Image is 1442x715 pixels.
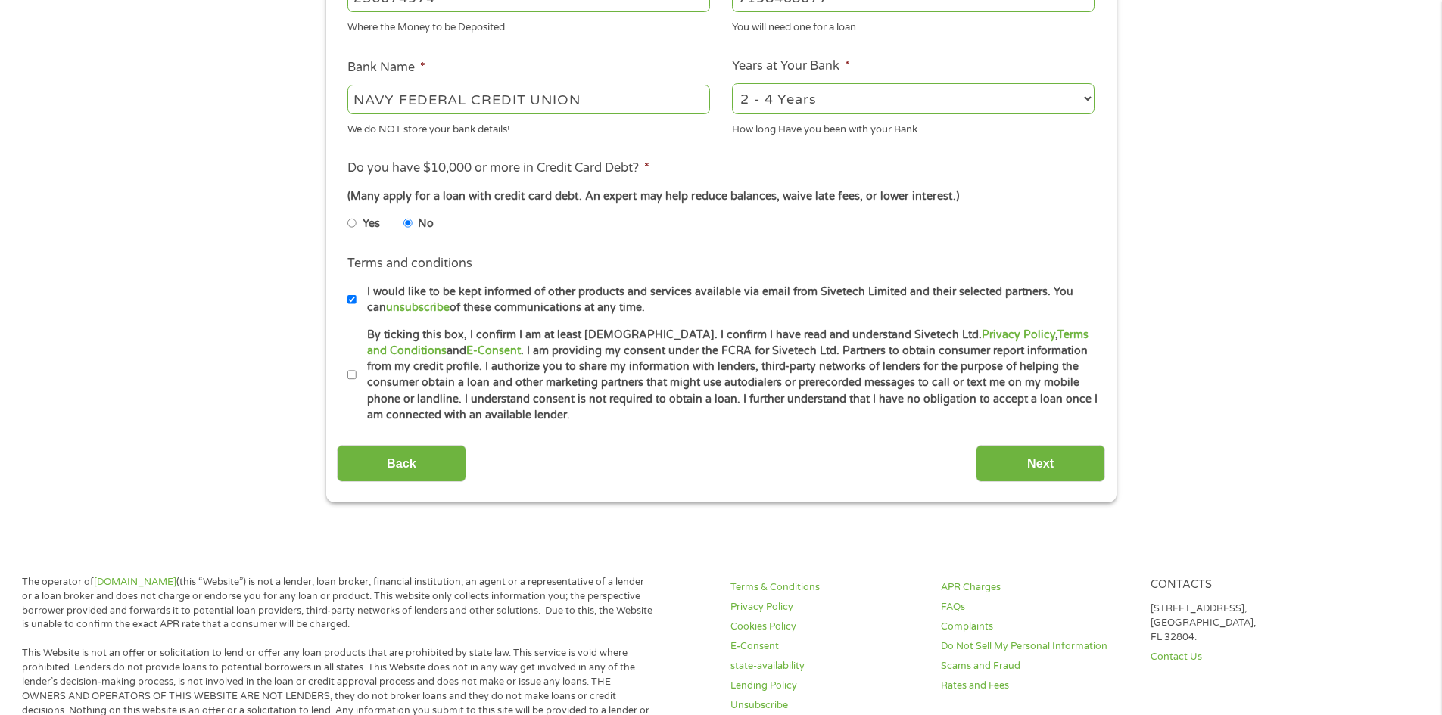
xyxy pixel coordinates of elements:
[357,284,1099,316] label: I would like to be kept informed of other products and services available via email from Sivetech...
[941,600,1133,614] a: FAQs
[347,60,425,76] label: Bank Name
[941,580,1133,595] a: APR Charges
[347,117,710,137] div: We do NOT store your bank details!
[941,659,1133,673] a: Scams and Fraud
[347,15,710,36] div: Where the Money to be Deposited
[732,58,850,74] label: Years at Your Bank
[22,575,653,633] p: The operator of (this “Website”) is not a lender, loan broker, financial institution, an agent or...
[357,327,1099,424] label: By ticking this box, I confirm I am at least [DEMOGRAPHIC_DATA]. I confirm I have read and unders...
[730,679,923,693] a: Lending Policy
[730,698,923,713] a: Unsubscribe
[1151,650,1343,664] a: Contact Us
[347,160,649,176] label: Do you have $10,000 or more in Credit Card Debt?
[94,576,176,588] a: [DOMAIN_NAME]
[941,679,1133,693] a: Rates and Fees
[347,256,472,272] label: Terms and conditions
[732,117,1095,137] div: How long Have you been with your Bank
[730,620,923,634] a: Cookies Policy
[418,216,434,232] label: No
[730,659,923,673] a: state-availability
[1151,578,1343,592] h4: Contacts
[337,445,466,482] input: Back
[363,216,380,232] label: Yes
[941,639,1133,654] a: Do Not Sell My Personal Information
[386,301,450,314] a: unsubscribe
[730,639,923,654] a: E-Consent
[1151,602,1343,645] p: [STREET_ADDRESS], [GEOGRAPHIC_DATA], FL 32804.
[732,15,1095,36] div: You will need one for a loan.
[976,445,1105,482] input: Next
[466,344,521,357] a: E-Consent
[347,188,1094,205] div: (Many apply for a loan with credit card debt. An expert may help reduce balances, waive late fees...
[730,600,923,614] a: Privacy Policy
[367,328,1089,357] a: Terms and Conditions
[982,328,1055,341] a: Privacy Policy
[941,620,1133,634] a: Complaints
[730,580,923,595] a: Terms & Conditions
